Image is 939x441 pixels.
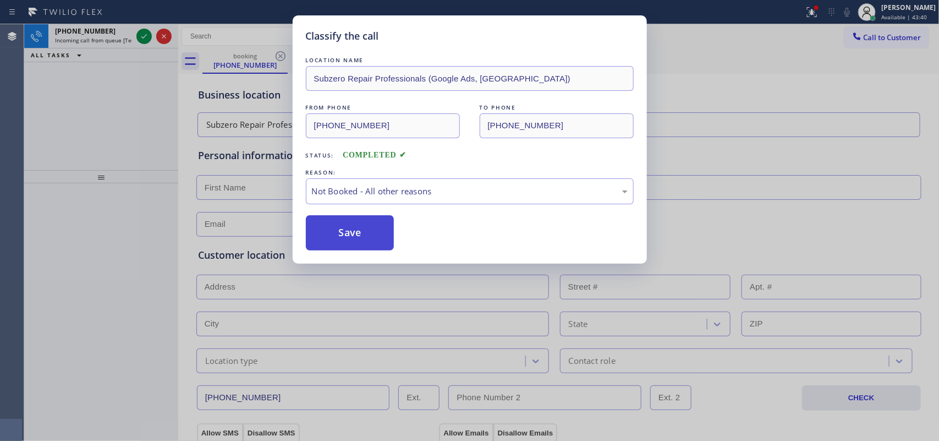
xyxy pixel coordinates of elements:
[306,55,634,66] div: LOCATION NAME
[306,215,394,251] button: Save
[480,113,634,138] input: To phone
[306,167,634,178] div: REASON:
[306,29,379,43] h5: Classify the call
[312,185,628,198] div: Not Booked - All other reasons
[480,102,634,113] div: TO PHONE
[306,151,334,159] span: Status:
[343,151,407,159] span: COMPLETED
[306,102,460,113] div: FROM PHONE
[306,113,460,138] input: From phone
